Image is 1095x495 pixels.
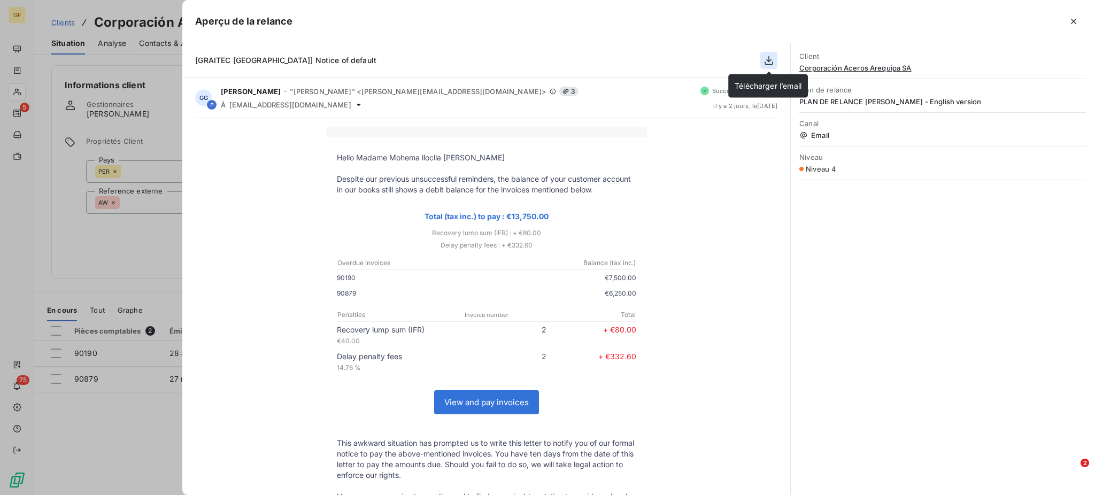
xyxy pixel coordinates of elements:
p: Overdue invoices [337,258,486,268]
span: "[PERSON_NAME]" <[PERSON_NAME][EMAIL_ADDRESS][DOMAIN_NAME]> [290,87,546,96]
span: [GRAITEC [GEOGRAPHIC_DATA]] Notice of default [195,56,376,65]
p: This awkward situation has prompted us to write this letter to notify you of our formal notice to... [337,438,636,481]
p: €6,250.00 [487,288,636,299]
span: Email [799,131,1086,140]
span: À [221,100,226,109]
p: 90190 [337,272,487,283]
span: Corporación Aceros Arequipa SA [799,64,1086,72]
p: 2 [487,351,546,362]
p: €40.00 [337,335,487,346]
p: Delay penalty fees : + €332.60 [326,239,647,251]
p: Despite our previous unsuccessful reminders, the balance of your customer account in our books st... [337,174,636,195]
p: + €80.00 [546,324,636,335]
span: [PERSON_NAME] [221,87,281,96]
p: Recovery lump sum (IFR) : + €80.00 [326,227,647,239]
span: Client [799,52,1086,60]
span: il y a 2 jours , le [DATE] [713,103,777,109]
p: Recovery lump sum (IFR) [337,324,487,335]
p: + €332.60 [546,351,636,362]
p: Hello Madame Mohema lloclla [PERSON_NAME] [337,152,636,163]
p: Total (tax inc.) to pay : €13,750.00 [337,210,636,222]
p: Total [537,310,636,320]
span: Canal [799,119,1086,128]
p: Invoice number [437,310,536,320]
span: 3 [559,87,579,96]
span: Télécharger l’email [735,81,801,90]
a: View and pay invoices [435,391,538,414]
span: 2 [1081,459,1089,467]
span: - [284,88,287,95]
p: €7,500.00 [487,272,636,283]
iframe: Intercom live chat [1059,459,1084,484]
p: Penalties [337,310,436,320]
span: [EMAIL_ADDRESS][DOMAIN_NAME] [229,100,351,109]
span: Niveau 4 [806,165,836,173]
span: Plan de relance [799,86,1086,94]
h5: Aperçu de la relance [195,14,292,29]
span: Succès - Email envoyé [712,88,777,94]
span: Niveau [799,153,1086,161]
p: 90879 [337,288,487,299]
p: 2 [487,324,546,335]
p: Delay penalty fees [337,351,487,362]
span: PLAN DE RELANCE [PERSON_NAME] - English version [799,97,1086,106]
div: GG [195,89,212,106]
p: Balance (tax inc.) [487,258,636,268]
p: 14.76 % [337,362,487,373]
